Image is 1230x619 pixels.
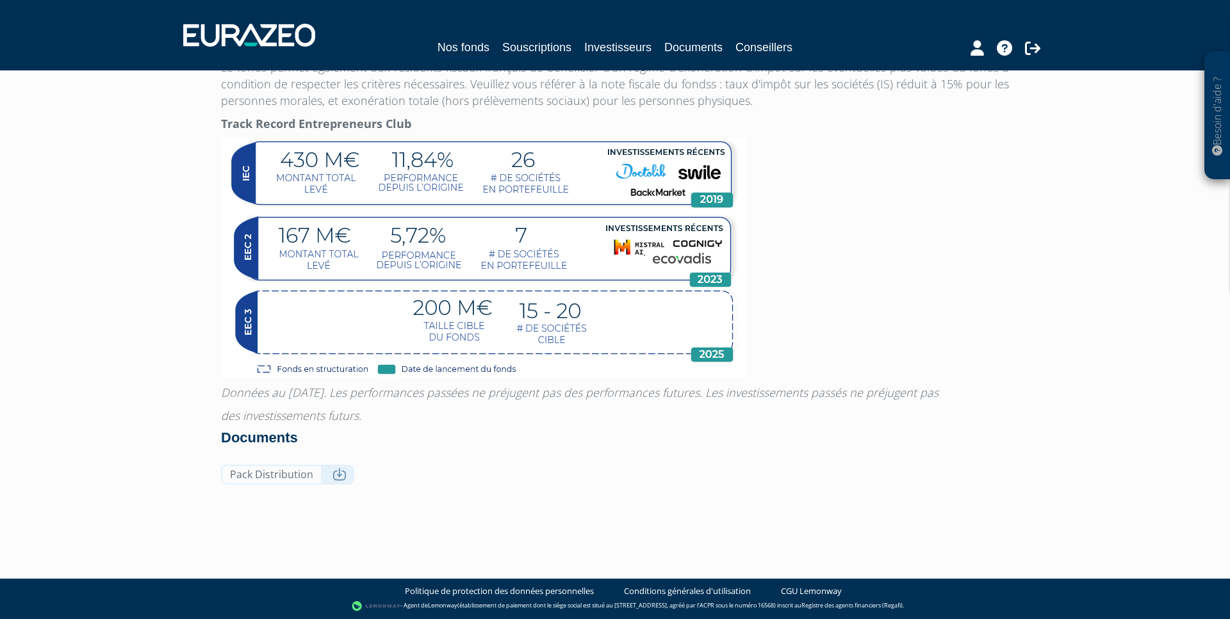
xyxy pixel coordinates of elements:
a: Souscriptions [502,38,571,56]
a: CGU Lemonway [781,585,842,597]
a: Politique de protection des données personnelles [405,585,594,597]
a: Conditions générales d'utilisation [624,585,751,597]
a: Conseillers [735,38,792,56]
a: Nos fonds [438,38,489,58]
em: des investissements futurs. [221,408,361,423]
a: Documents [664,38,723,56]
a: Lemonway [428,601,457,609]
a: Investisseurs [584,38,652,56]
strong: Documents [221,430,298,446]
em: Données au [DATE]. Les performances passées ne préjugent pas des performances futures. Les invest... [221,385,939,400]
a: Registre des agents financiers (Regafi) [801,601,903,609]
a: Pack Distribution [221,465,354,485]
img: logo-lemonway.png [352,600,401,613]
img: 1732889491-logotype_eurazeo_blanc_rvb.png [183,24,315,47]
p: Le fonds permet également aux résidents fiscaux français de bénéficier d'un régime d'exonération ... [221,59,1009,109]
strong: Track Record Entrepreneurs Club [221,116,411,131]
div: - Agent de (établissement de paiement dont le siège social est situé au [STREET_ADDRESS], agréé p... [13,600,1217,613]
p: Besoin d'aide ? [1210,58,1225,173]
